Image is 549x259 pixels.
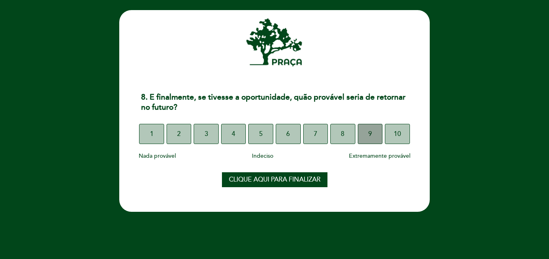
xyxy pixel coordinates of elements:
span: 3 [205,123,208,145]
button: 4 [221,124,246,144]
button: 1 [139,124,164,144]
span: 10 [394,123,401,145]
div: 8. E finalmente, se tivesse a oportunidade, quão provável seria de retornar no futuro? [135,88,414,117]
img: header_1638492397.jpeg [246,18,303,67]
span: 1 [150,123,154,145]
span: 4 [232,123,235,145]
button: 10 [385,124,410,144]
span: 5 [259,123,263,145]
span: 6 [286,123,290,145]
button: 9 [358,124,383,144]
button: 3 [194,124,219,144]
span: 8 [341,123,344,145]
span: Indeciso [252,152,273,159]
span: 2 [177,123,181,145]
button: 8 [330,124,355,144]
span: Extremamente provável [349,152,410,159]
button: 6 [276,124,301,144]
button: 7 [303,124,328,144]
span: Nada provável [139,152,176,159]
span: 9 [368,123,372,145]
button: 2 [167,124,192,144]
span: 7 [314,123,317,145]
button: Clique aqui para finalizar [222,172,327,188]
button: 5 [248,124,273,144]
